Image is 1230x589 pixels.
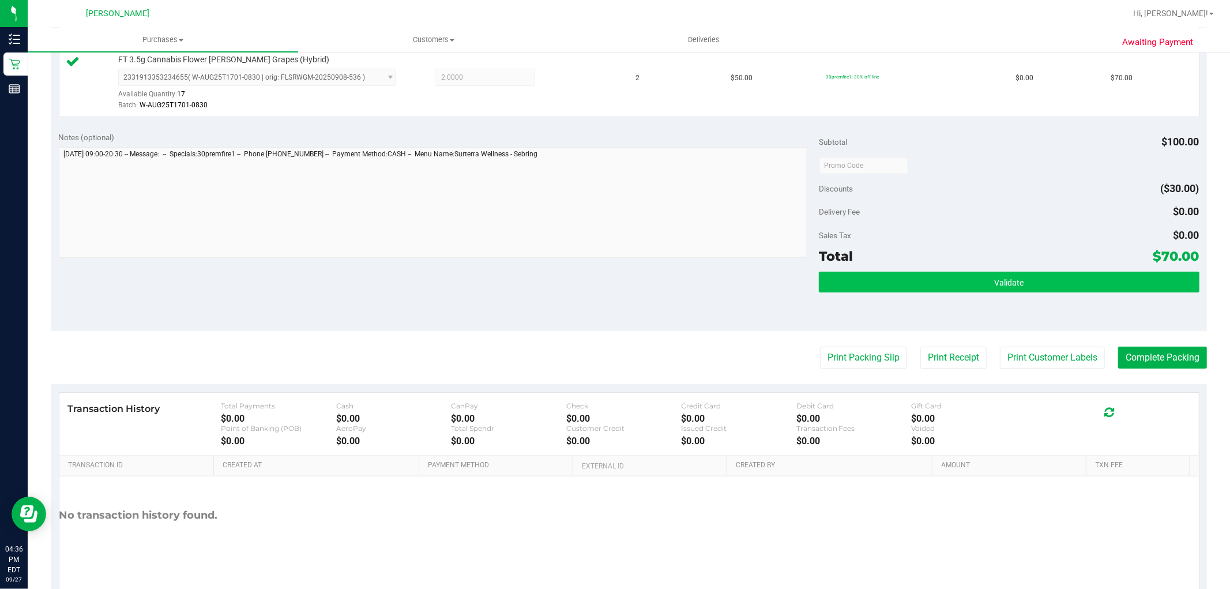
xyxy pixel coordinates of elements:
[221,424,336,433] div: Point of Banking (POB)
[28,28,298,52] a: Purchases
[569,28,839,52] a: Deliveries
[299,35,568,45] span: Customers
[636,73,640,84] span: 2
[1096,461,1185,470] a: Txn Fee
[451,413,566,424] div: $0.00
[1122,36,1193,49] span: Awaiting Payment
[566,424,681,433] div: Customer Credit
[942,461,1082,470] a: Amount
[118,54,329,65] span: FT 3.5g Cannabis Flower [PERSON_NAME] Grapes (Hybrid)
[911,424,1026,433] div: Voided
[140,101,208,109] span: W-AUG25T1701-0830
[736,461,928,470] a: Created By
[118,101,138,109] span: Batch:
[59,133,115,142] span: Notes (optional)
[336,402,451,410] div: Cash
[819,207,860,216] span: Delivery Fee
[566,402,681,410] div: Check
[819,272,1199,292] button: Validate
[994,278,1024,287] span: Validate
[911,436,1026,447] div: $0.00
[911,413,1026,424] div: $0.00
[59,477,218,554] div: No transaction history found.
[1173,229,1199,241] span: $0.00
[428,461,569,470] a: Payment Method
[681,413,796,424] div: $0.00
[819,137,847,147] span: Subtotal
[5,544,22,575] p: 04:36 PM EDT
[826,74,879,80] span: 30premfire1: 30% off line
[9,83,20,95] inline-svg: Reports
[336,436,451,447] div: $0.00
[819,248,853,264] span: Total
[12,497,46,531] iframe: Resource center
[177,90,185,98] span: 17
[920,347,987,369] button: Print Receipt
[451,436,566,447] div: $0.00
[819,157,908,174] input: Promo Code
[221,413,336,424] div: $0.00
[1000,347,1105,369] button: Print Customer Labels
[1162,136,1199,148] span: $100.00
[566,436,681,447] div: $0.00
[86,9,149,18] span: [PERSON_NAME]
[9,58,20,70] inline-svg: Retail
[221,436,336,447] div: $0.00
[1161,182,1199,194] span: ($30.00)
[566,413,681,424] div: $0.00
[68,461,209,470] a: Transaction ID
[796,424,911,433] div: Transaction Fees
[28,35,298,45] span: Purchases
[573,456,727,477] th: External ID
[336,413,451,424] div: $0.00
[796,402,911,410] div: Debit Card
[796,413,911,424] div: $0.00
[796,436,911,447] div: $0.00
[820,347,907,369] button: Print Packing Slip
[819,178,853,199] span: Discounts
[1133,9,1208,18] span: Hi, [PERSON_NAME]!
[9,33,20,45] inline-svg: Inventory
[911,402,1026,410] div: Gift Card
[1111,73,1133,84] span: $70.00
[819,231,851,240] span: Sales Tax
[336,424,451,433] div: AeroPay
[451,424,566,433] div: Total Spendr
[1153,248,1199,264] span: $70.00
[681,424,796,433] div: Issued Credit
[451,402,566,410] div: CanPay
[1118,347,1207,369] button: Complete Packing
[5,575,22,584] p: 09/27
[1173,205,1199,217] span: $0.00
[118,86,410,108] div: Available Quantity:
[731,73,753,84] span: $50.00
[681,402,796,410] div: Credit Card
[298,28,569,52] a: Customers
[672,35,735,45] span: Deliveries
[1015,73,1033,84] span: $0.00
[221,402,336,410] div: Total Payments
[681,436,796,447] div: $0.00
[223,461,415,470] a: Created At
